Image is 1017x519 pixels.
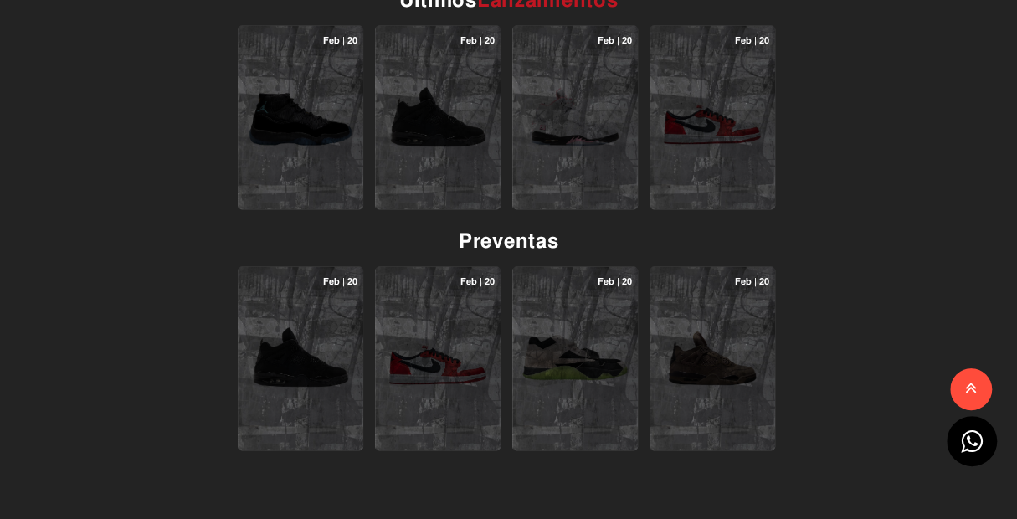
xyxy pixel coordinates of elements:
span: Feb | 20 [381,33,495,48]
span: Feb | 20 [244,33,357,48]
span: Feb | 20 [518,275,632,289]
span: Feb | 20 [518,33,632,48]
span: Feb | 20 [244,275,357,289]
span: Feb | 20 [655,33,769,48]
span: Feb | 20 [655,275,769,289]
span: Feb | 20 [381,275,495,289]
